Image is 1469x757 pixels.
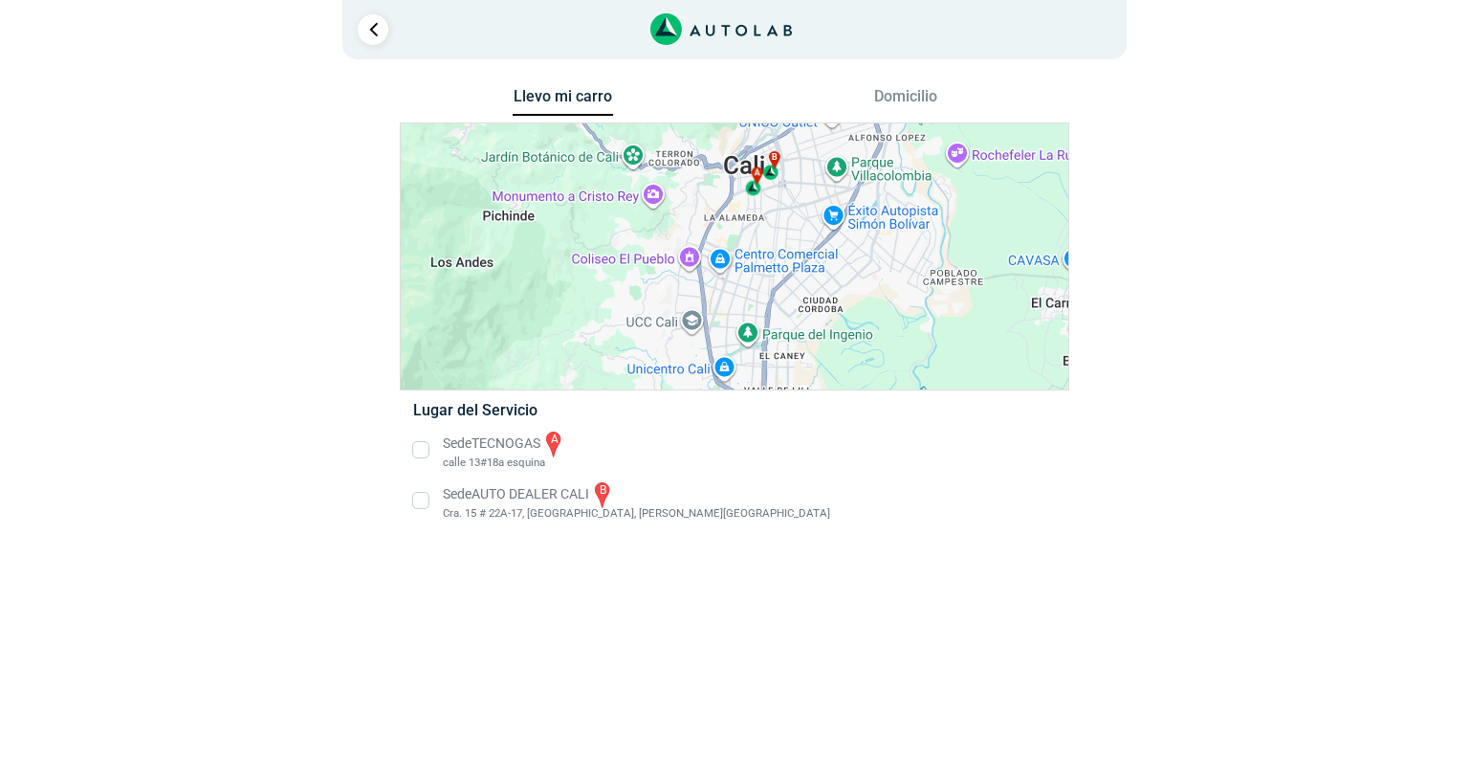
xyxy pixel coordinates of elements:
[413,401,1055,419] h5: Lugar del Servicio
[772,151,778,165] span: b
[513,87,613,117] button: Llevo mi carro
[856,87,956,115] button: Domicilio
[358,14,388,45] a: Ir al paso anterior
[755,167,760,180] span: a
[650,19,793,37] a: Link al sitio de autolab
